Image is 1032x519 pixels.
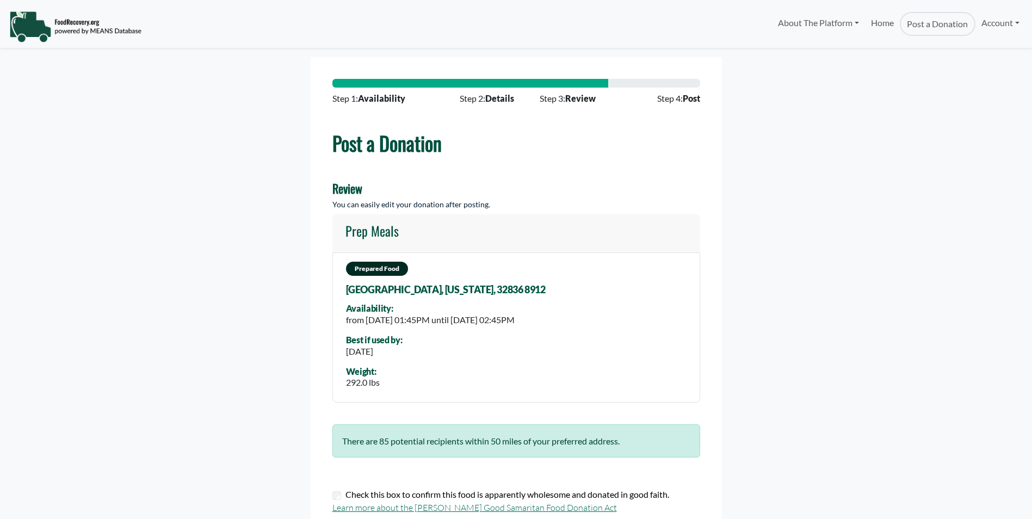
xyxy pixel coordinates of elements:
div: Best if used by: [346,335,403,345]
strong: Review [565,93,596,103]
span: Step 2: [460,92,514,105]
span: Prepared Food [346,262,408,276]
a: Post a Donation [900,12,975,36]
span: Step 3: [540,92,632,105]
div: Availability: [346,304,515,313]
div: 292.0 lbs [346,376,380,389]
h4: Review [332,181,700,195]
h1: Post a Donation [332,131,700,155]
a: About The Platform [771,12,864,34]
strong: Post [683,93,700,103]
div: Weight: [346,367,380,376]
h4: Prep Meals [345,223,399,239]
img: NavigationLogo_FoodRecovery-91c16205cd0af1ed486a0f1a7774a6544ea792ac00100771e7dd3ec7c0e58e41.png [9,10,141,43]
h5: You can easily edit your donation after posting. [332,200,700,209]
a: Learn more about the [PERSON_NAME] Good Samaritan Food Donation Act [332,502,617,513]
div: There are 85 potential recipients within 50 miles of your preferred address. [332,424,700,458]
label: Check this box to confirm this food is apparently wholesome and donated in good faith. [345,488,669,501]
div: [DATE] [346,345,403,358]
strong: Availability [358,93,405,103]
span: Step 1: [332,92,405,105]
strong: Details [485,93,514,103]
div: from [DATE] 01:45PM until [DATE] 02:45PM [346,313,515,326]
span: Step 4: [657,92,700,105]
a: Account [975,12,1025,34]
a: Home [865,12,900,36]
span: [GEOGRAPHIC_DATA], [US_STATE], 32836 8912 [346,285,546,295]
